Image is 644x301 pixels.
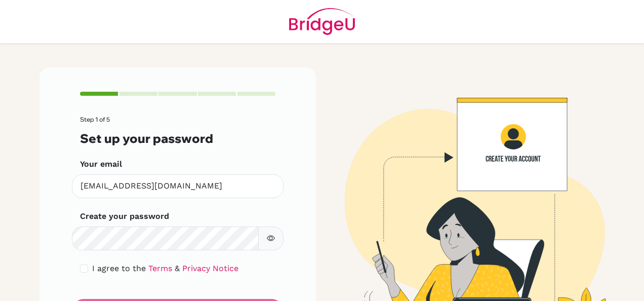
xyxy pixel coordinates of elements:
span: I agree to the [92,264,146,273]
span: Step 1 of 5 [80,116,110,123]
a: Terms [148,264,172,273]
span: & [175,264,180,273]
h3: Set up your password [80,131,275,146]
a: Privacy Notice [182,264,238,273]
input: Insert your email* [72,174,284,198]
label: Your email [80,158,122,170]
label: Create your password [80,210,169,222]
